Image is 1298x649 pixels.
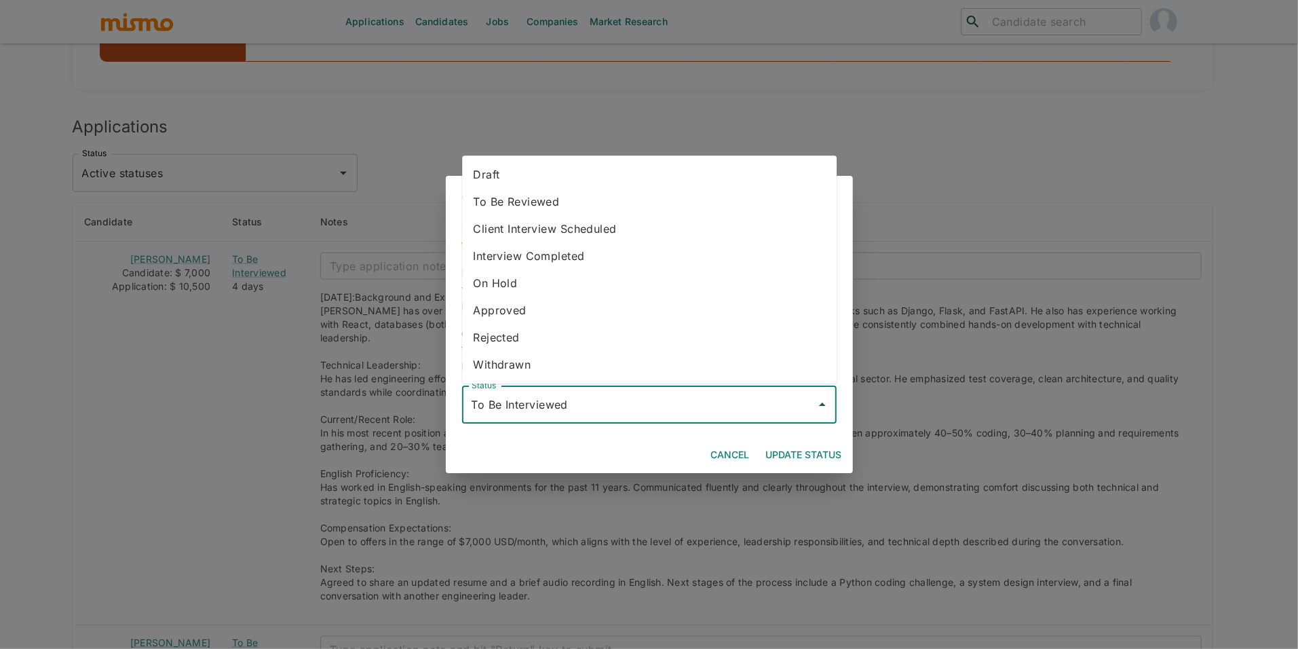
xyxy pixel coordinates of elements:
label: Status [472,379,496,391]
li: Draft [462,162,837,189]
li: Withdrawn [462,352,837,379]
li: On Hold [462,270,837,297]
li: Approved [462,297,837,324]
button: Update Status [761,443,847,468]
li: Rejected [462,324,837,352]
button: Cancel [706,443,755,468]
h2: Change Application Status [446,176,853,219]
li: Client Interview Scheduled [462,216,837,243]
li: To Be Reviewed [462,189,837,216]
button: Close [813,395,832,414]
li: Interview Completed [462,243,837,270]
